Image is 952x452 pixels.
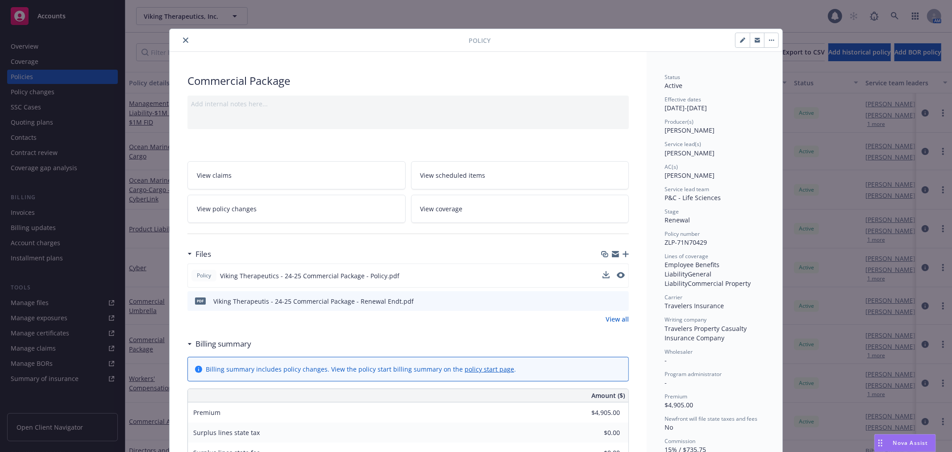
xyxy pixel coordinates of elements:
[665,96,701,103] span: Effective dates
[617,297,625,306] button: preview file
[197,204,257,213] span: View policy changes
[665,401,693,409] span: $4,905.00
[606,314,629,324] a: View all
[220,271,399,280] span: Viking Therapeutics - 24-25 Commercial Package - Policy.pdf
[665,270,713,288] span: General Liability
[193,428,260,437] span: Surplus lines state tax
[567,426,625,439] input: 0.00
[420,171,486,180] span: View scheduled items
[469,36,491,45] span: Policy
[603,271,610,280] button: download file
[665,73,680,81] span: Status
[665,260,721,278] span: Employee Benefits Liability
[665,324,748,342] span: Travelers Property Casualty Insurance Company
[665,370,722,378] span: Program administrator
[187,73,629,88] div: Commercial Package
[213,297,414,306] div: Viking Therapeutis - 24-25 Commercial Package - Renewal Endt.pdf
[665,118,694,126] span: Producer(s)
[665,185,709,193] span: Service lead team
[665,316,707,323] span: Writing company
[187,161,406,189] a: View claims
[603,271,610,278] button: download file
[665,293,682,301] span: Carrier
[665,378,667,387] span: -
[665,163,678,171] span: AC(s)
[465,365,514,373] a: policy start page
[665,415,757,423] span: Newfront will file state taxes and fees
[180,35,191,46] button: close
[191,99,625,109] div: Add internal notes here...
[665,437,695,445] span: Commission
[665,356,667,364] span: -
[195,338,251,350] h3: Billing summary
[195,297,206,304] span: pdf
[665,171,715,180] span: [PERSON_NAME]
[688,279,751,288] span: Commercial Property
[567,406,625,419] input: 0.00
[617,271,625,280] button: preview file
[665,348,693,356] span: Wholesaler
[411,195,629,223] a: View coverage
[665,208,679,215] span: Stage
[617,272,625,278] button: preview file
[665,423,673,431] span: No
[875,435,886,452] div: Drag to move
[665,393,687,400] span: Premium
[665,96,765,113] div: [DATE] - [DATE]
[206,364,516,374] div: Billing summary includes policy changes. View the policy start billing summary on the .
[187,248,211,260] div: Files
[665,238,707,247] span: ZLP-71N70429
[603,297,610,306] button: download file
[195,272,213,280] span: Policy
[187,338,251,350] div: Billing summary
[665,301,724,310] span: Travelers Insurance
[665,193,721,202] span: P&C - Life Sciences
[591,391,625,400] span: Amount ($)
[893,439,928,447] span: Nova Assist
[665,140,701,148] span: Service lead(s)
[665,81,682,90] span: Active
[665,230,700,238] span: Policy number
[195,248,211,260] h3: Files
[665,216,690,224] span: Renewal
[187,195,406,223] a: View policy changes
[193,408,220,417] span: Premium
[420,204,463,213] span: View coverage
[665,149,715,157] span: [PERSON_NAME]
[665,252,708,260] span: Lines of coverage
[411,161,629,189] a: View scheduled items
[665,126,715,134] span: [PERSON_NAME]
[197,171,232,180] span: View claims
[874,434,936,452] button: Nova Assist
